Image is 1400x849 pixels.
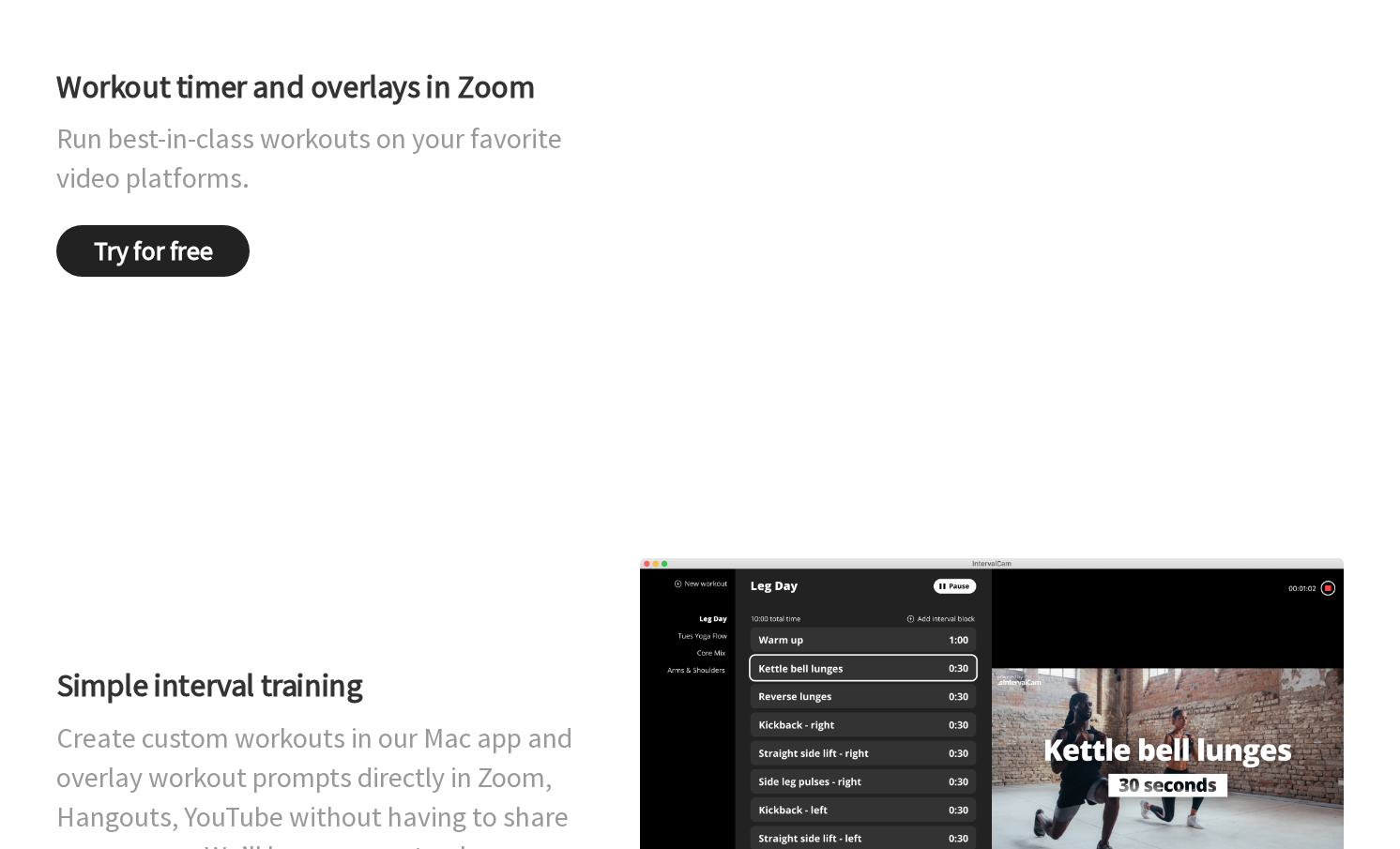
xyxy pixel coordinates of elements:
[56,663,574,708] h1: Simple interval training
[56,225,250,277] a: Try for free
[56,65,574,110] h1: Workout timer and overlays in Zoom
[56,118,574,197] h2: Run best-in-class workouts on your favorite video platforms.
